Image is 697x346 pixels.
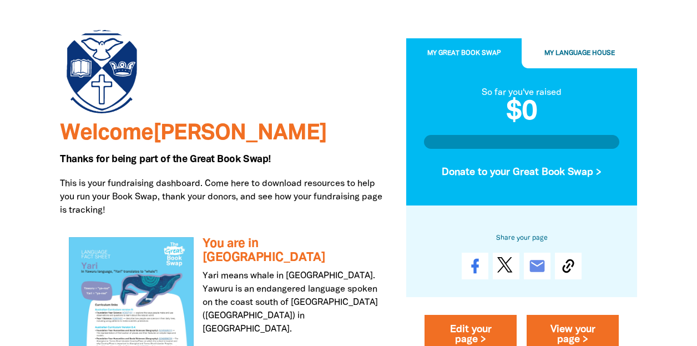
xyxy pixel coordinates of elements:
[424,158,619,188] button: Donate to your Great Book Swap >
[406,39,522,69] button: My Great Book Swap
[524,253,550,280] a: email
[493,253,519,280] a: Post
[203,237,381,264] h3: You are in [GEOGRAPHIC_DATA]
[60,155,271,164] span: Thanks for being part of the Great Book Swap!
[528,258,546,275] i: email
[522,39,637,69] button: My Language House
[462,253,488,280] a: Share
[555,253,582,280] button: Copy Link
[424,232,619,244] h6: Share your page
[60,123,327,144] span: Welcome [PERSON_NAME]
[424,99,619,126] h2: $0
[60,177,390,217] p: This is your fundraising dashboard. Come here to download resources to help you run your Book Swa...
[427,51,501,57] span: My Great Book Swap
[544,51,615,57] span: My Language House
[424,86,619,99] div: So far you've raised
